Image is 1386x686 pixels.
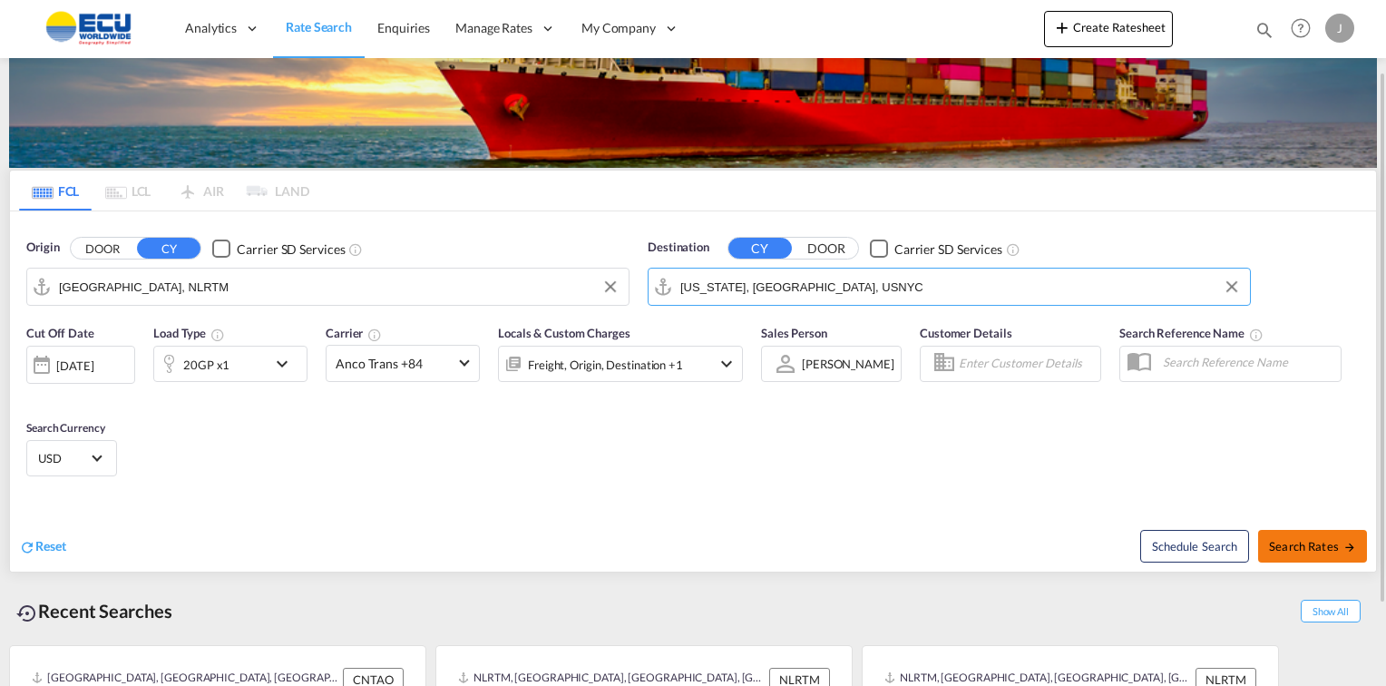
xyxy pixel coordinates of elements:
md-icon: Unchecked: Search for CY (Container Yard) services for all selected carriers.Checked : Search for... [1006,242,1020,257]
div: Origin DOOR CY Checkbox No InkUnchecked: Search for CY (Container Yard) services for all selected... [10,211,1376,571]
md-icon: icon-refresh [19,539,35,555]
img: 6cccb1402a9411edb762cf9624ab9cda.png [27,8,150,49]
span: Customer Details [920,326,1011,340]
input: Search by Port [680,273,1241,300]
button: Search Ratesicon-arrow-right [1258,530,1367,563]
div: Freight Origin Destination Factory Stuffingicon-chevron-down [498,346,743,382]
span: Help [1285,13,1316,44]
span: Reset [35,538,66,554]
md-icon: icon-arrow-right [1343,541,1356,554]
div: Help [1285,13,1325,45]
div: Carrier SD Services [894,240,1002,259]
md-icon: The selected Trucker/Carrierwill be displayed in the rate results If the rates are from another f... [367,328,382,342]
span: Locals & Custom Charges [498,326,630,340]
span: Destination [648,239,709,257]
span: Carrier [326,326,382,340]
div: Freight Origin Destination Factory Stuffing [528,352,683,377]
span: Search Rates [1269,539,1356,554]
div: [PERSON_NAME] [802,357,894,371]
button: DOOR [71,239,134,260]
input: Enter Customer Details [959,350,1095,377]
div: [DATE] [56,358,93,374]
md-icon: icon-backup-restore [16,603,38,624]
md-select: Sales Person: Jim Van [800,350,896,377]
div: J [1325,14,1354,43]
md-icon: icon-information-outline [210,328,225,342]
span: Enquiries [377,20,430,35]
div: Recent Searches [9,591,180,632]
md-icon: icon-chevron-down [716,353,737,375]
div: 20GP x1icon-chevron-down [153,346,307,382]
button: Clear Input [597,273,624,300]
span: Manage Rates [455,19,532,37]
div: icon-refreshReset [19,537,66,557]
md-tab-item: FCL [19,171,92,211]
md-input-container: Rotterdam, NLRTM [27,269,629,305]
div: icon-magnify [1254,20,1274,47]
md-icon: icon-chevron-down [271,353,302,375]
md-checkbox: Checkbox No Ink [212,239,345,258]
input: Search by Port [59,273,620,300]
md-input-container: New York, NY, USNYC [649,269,1250,305]
button: CY [137,238,200,259]
button: DOOR [795,239,858,260]
span: Search Currency [26,421,105,435]
span: Load Type [153,326,225,340]
button: Clear Input [1218,273,1245,300]
span: Rate Search [286,19,352,34]
span: Sales Person [761,326,827,340]
md-pagination-wrapper: Use the left and right arrow keys to navigate between tabs [19,171,309,211]
button: CY [728,238,792,259]
md-select: Select Currency: $ USDUnited States Dollar [36,445,107,471]
span: Search Reference Name [1119,326,1264,340]
md-checkbox: Checkbox No Ink [870,239,1002,258]
md-icon: icon-plus 400-fg [1051,16,1073,38]
span: USD [38,450,89,466]
span: Analytics [185,19,237,37]
span: Cut Off Date [26,326,94,340]
span: My Company [581,19,656,37]
button: Note: By default Schedule search will only considerorigin ports, destination ports and cut off da... [1140,530,1249,563]
input: Search Reference Name [1154,348,1341,376]
div: 20GP x1 [183,352,229,377]
span: Origin [26,239,59,257]
div: Carrier SD Services [237,240,345,259]
div: [DATE] [26,346,135,384]
button: icon-plus 400-fgCreate Ratesheet [1044,11,1173,47]
md-icon: icon-magnify [1254,20,1274,40]
md-datepicker: Select [26,382,40,407]
md-icon: Unchecked: Search for CY (Container Yard) services for all selected carriers.Checked : Search for... [348,242,363,257]
md-icon: Your search will be saved by the below given name [1249,328,1264,342]
span: Show All [1301,600,1361,622]
span: Anco Trans +84 [336,355,454,373]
